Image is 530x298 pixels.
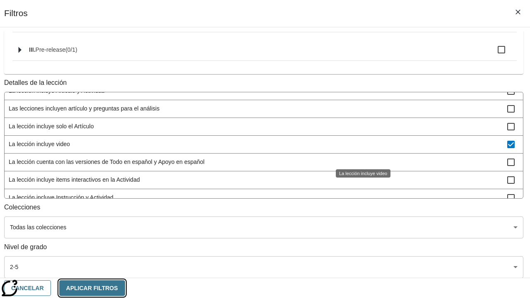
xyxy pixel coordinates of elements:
button: Cancelar [4,280,51,296]
span: La lección incluye video [9,140,507,149]
span: La lección incluye solo el Artículo [9,122,507,131]
div: La lección incluye Instrucción y Actividad [5,189,523,207]
span: La lección incluye Instrucción y Actividad [9,193,507,202]
div: La lección cuenta con las versiones de Todo en espaňol y Apoyo en espaňol [5,154,523,171]
span: Las lecciones incluyen artículo y preguntas para el análisis [9,104,507,113]
p: Nivel de grado [4,243,523,252]
div: La lección incluye items interactivos en la Actividad [5,171,523,189]
span: Pre-release [36,46,65,53]
button: Cerrar los filtros del Menú lateral [509,3,527,21]
div: Seleccione una Colección [4,216,523,238]
div: La lección incluye video [336,169,390,178]
div: Seleccione los Grados [4,256,523,278]
h1: Filtros [4,8,28,27]
span: 0 estándares seleccionados/1 estándares en grupo [65,46,77,53]
span: La lección cuenta con las versiones de Todo en espaňol y Apoyo en espaňol [9,158,507,166]
span: III. [29,46,36,53]
div: La lección incluye video [5,136,523,154]
span: La lección incluye items interactivos en la Actividad [9,175,507,184]
button: Aplicar Filtros [59,280,125,296]
ul: Detalles de la lección [4,92,523,199]
div: La lección incluye solo el Artículo [5,118,523,136]
div: Las lecciones incluyen artículo y preguntas para el análisis [5,100,523,118]
p: Detalles de la lección [4,78,523,88]
p: Colecciones [4,203,523,212]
